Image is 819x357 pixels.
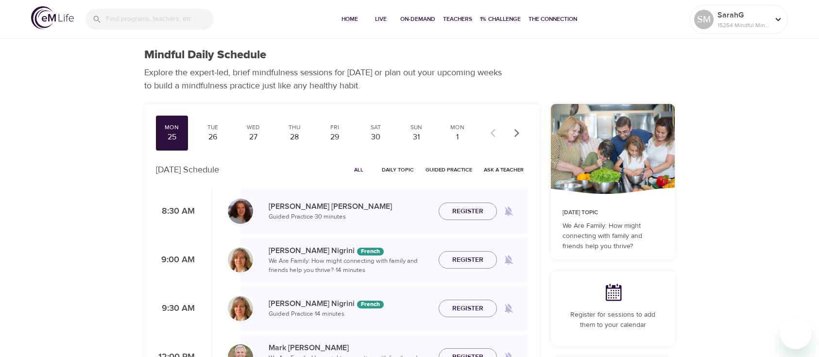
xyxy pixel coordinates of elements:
[156,254,195,267] p: 9:00 AM
[160,123,184,132] div: Mon
[497,200,520,223] span: Remind me when a class goes live every Monday at 8:30 AM
[343,162,374,177] button: All
[201,132,225,143] div: 26
[347,165,370,174] span: All
[357,248,384,255] div: The episodes in this programs will be in French
[269,212,431,222] p: Guided Practice · 30 minutes
[452,205,483,218] span: Register
[269,309,431,319] p: Guided Practice · 14 minutes
[228,296,253,321] img: MelissaNigiri.jpg
[563,221,663,252] p: We Are Family: How might connecting with family and friends help you thrive?
[452,303,483,315] span: Register
[369,14,392,24] span: Live
[31,6,74,29] img: logo
[404,123,428,132] div: Sun
[282,123,307,132] div: Thu
[323,132,347,143] div: 29
[269,298,431,309] p: [PERSON_NAME] Nigrini
[717,9,769,21] p: SarahG
[780,318,811,349] iframe: Button to launch messaging window
[241,123,266,132] div: Wed
[282,132,307,143] div: 28
[563,310,663,330] p: Register for sessions to add them to your calendar
[404,132,428,143] div: 31
[228,247,253,272] img: MelissaNigiri.jpg
[228,199,253,224] img: Cindy2%20031422%20blue%20filter%20hi-res.jpg
[378,162,418,177] button: Daily Topic
[106,9,214,30] input: Find programs, teachers, etc...
[269,256,431,275] p: We Are Family: How might connecting with family and friends help you thrive? · 14 minutes
[400,14,435,24] span: On-Demand
[717,21,769,30] p: 15254 Mindful Minutes
[357,301,384,308] div: The episodes in this programs will be in French
[363,123,388,132] div: Sat
[269,342,431,354] p: Mark [PERSON_NAME]
[422,162,476,177] button: Guided Practice
[497,297,520,320] span: Remind me when a class goes live every Monday at 9:30 AM
[269,245,431,256] p: [PERSON_NAME] Nigrini
[363,132,388,143] div: 30
[201,123,225,132] div: Tue
[439,203,497,221] button: Register
[694,10,714,29] div: SM
[445,123,469,132] div: Mon
[323,123,347,132] div: Fri
[439,300,497,318] button: Register
[445,132,469,143] div: 1
[497,248,520,272] span: Remind me when a class goes live every Monday at 9:00 AM
[382,165,414,174] span: Daily Topic
[241,132,266,143] div: 27
[439,251,497,269] button: Register
[160,132,184,143] div: 25
[144,66,509,92] p: Explore the expert-led, brief mindfulness sessions for [DATE] or plan out your upcoming weeks to ...
[480,14,521,24] span: 1% Challenge
[443,14,472,24] span: Teachers
[338,14,361,24] span: Home
[426,165,472,174] span: Guided Practice
[529,14,577,24] span: The Connection
[156,163,219,176] p: [DATE] Schedule
[156,302,195,315] p: 9:30 AM
[563,208,663,217] p: [DATE] Topic
[156,205,195,218] p: 8:30 AM
[484,165,524,174] span: Ask a Teacher
[144,48,266,62] h1: Mindful Daily Schedule
[452,254,483,266] span: Register
[269,201,431,212] p: [PERSON_NAME] [PERSON_NAME]
[480,162,528,177] button: Ask a Teacher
